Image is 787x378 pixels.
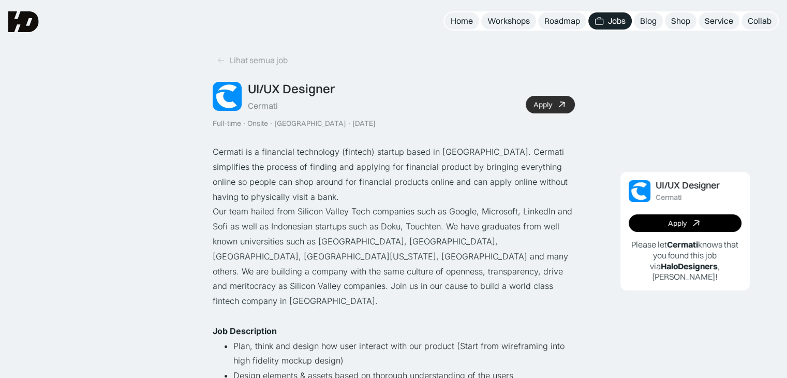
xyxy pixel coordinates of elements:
div: Cermati [248,100,278,111]
div: Jobs [608,16,626,26]
div: Service [705,16,733,26]
a: Service [699,12,739,30]
p: Please let knows that you found this job via , [PERSON_NAME]! [629,239,741,282]
div: [DATE] [352,119,376,128]
b: HaloDesigners [661,261,718,271]
div: · [242,119,246,128]
div: · [269,119,273,128]
div: Blog [640,16,657,26]
img: Job Image [213,82,242,111]
a: Roadmap [538,12,586,30]
a: Collab [741,12,778,30]
a: Workshops [481,12,536,30]
div: Onsite [247,119,268,128]
p: Cermati is a financial technology (fintech) startup based in [GEOGRAPHIC_DATA]. Cermati simplifie... [213,144,575,204]
div: Collab [748,16,771,26]
a: Jobs [588,12,632,30]
a: Home [444,12,479,30]
a: Shop [665,12,696,30]
div: [GEOGRAPHIC_DATA] [274,119,346,128]
p: Our team hailed from Silicon Valley Tech companies such as Google, Microsoft, LinkedIn and Sofi a... [213,204,575,309]
p: ‍ [213,324,575,339]
div: Home [451,16,473,26]
div: Full-time [213,119,241,128]
div: UI/UX Designer [656,180,720,191]
strong: Job Description [213,326,277,336]
img: Job Image [629,180,650,202]
b: Cermati [667,239,698,250]
div: UI/UX Designer [248,81,335,96]
a: Apply [629,214,741,232]
li: Plan, think and design how user interact with our product (Start from wireframing into high fidel... [233,339,575,369]
div: Workshops [487,16,530,26]
a: Lihat semua job [213,52,292,69]
div: Lihat semua job [229,55,288,66]
div: Apply [668,219,687,228]
a: Blog [634,12,663,30]
div: Roadmap [544,16,580,26]
div: Apply [533,100,552,109]
p: ‍ [213,309,575,324]
div: Shop [671,16,690,26]
div: · [347,119,351,128]
a: Apply [526,96,575,113]
div: Cermati [656,193,681,202]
